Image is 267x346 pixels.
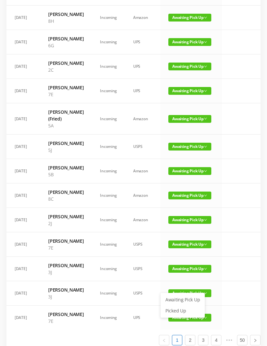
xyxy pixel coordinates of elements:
[7,159,40,183] td: [DATE]
[48,195,84,202] p: 8C
[168,289,211,297] span: Awaiting Pick Up
[7,54,40,79] td: [DATE]
[125,306,160,330] td: UPS
[168,143,211,151] span: Awaiting Pick Up
[48,18,84,24] p: 8H
[48,213,84,220] h6: [PERSON_NAME]
[168,265,211,273] span: Awaiting Pick Up
[92,306,125,330] td: Incoming
[204,243,207,246] i: icon: down
[48,66,84,73] p: 2C
[7,306,40,330] td: [DATE]
[48,311,84,318] h6: [PERSON_NAME]
[48,147,84,153] p: 5J
[125,135,160,159] td: USPS
[125,257,160,281] td: USPS
[168,63,211,70] span: Awaiting Pick Up
[162,339,166,342] i: icon: left
[48,286,84,293] h6: [PERSON_NAME]
[92,30,125,54] td: Incoming
[162,306,204,316] a: Picked Up
[92,159,125,183] td: Incoming
[125,183,160,208] td: Amazon
[204,117,207,120] i: icon: down
[48,238,84,244] h6: [PERSON_NAME]
[48,293,84,300] p: 3J
[185,335,195,345] li: 2
[168,240,211,248] span: Awaiting Pick Up
[48,171,84,178] p: 5B
[92,103,125,135] td: Incoming
[125,30,160,54] td: UPS
[48,35,84,42] h6: [PERSON_NAME]
[237,335,247,345] a: 50
[204,169,207,173] i: icon: down
[125,79,160,103] td: UPS
[253,339,257,342] i: icon: right
[92,208,125,232] td: Incoming
[250,335,260,345] li: Next Page
[48,164,84,171] h6: [PERSON_NAME]
[204,292,207,295] i: icon: down
[48,269,84,276] p: 3J
[224,335,234,345] li: Next 5 Pages
[198,335,208,345] a: 3
[125,232,160,257] td: USPS
[7,103,40,135] td: [DATE]
[48,11,84,18] h6: [PERSON_NAME]
[204,145,207,148] i: icon: down
[7,30,40,54] td: [DATE]
[48,262,84,269] h6: [PERSON_NAME]
[48,140,84,147] h6: [PERSON_NAME]
[48,220,84,227] p: 2J
[125,54,160,79] td: UPS
[92,135,125,159] td: Incoming
[168,14,211,22] span: Awaiting Pick Up
[162,295,204,305] a: Awaiting Pick Up
[48,108,84,122] h6: [PERSON_NAME] (Fried)
[48,244,84,251] p: 7E
[7,281,40,306] td: [DATE]
[48,42,84,49] p: 6G
[204,16,207,19] i: icon: down
[92,232,125,257] td: Incoming
[204,194,207,197] i: icon: down
[204,316,207,319] i: icon: down
[92,281,125,306] td: Incoming
[48,318,84,324] p: 7E
[125,159,160,183] td: Amazon
[172,335,182,345] a: 1
[48,84,84,91] h6: [PERSON_NAME]
[7,183,40,208] td: [DATE]
[92,79,125,103] td: Incoming
[92,183,125,208] td: Incoming
[204,40,207,44] i: icon: down
[7,232,40,257] td: [DATE]
[204,267,207,270] i: icon: down
[125,281,160,306] td: USPS
[168,38,211,46] span: Awaiting Pick Up
[7,208,40,232] td: [DATE]
[168,216,211,224] span: Awaiting Pick Up
[92,257,125,281] td: Incoming
[48,91,84,98] p: 7E
[125,208,160,232] td: Amazon
[224,335,234,345] span: •••
[92,6,125,30] td: Incoming
[211,335,221,345] a: 4
[204,218,207,222] i: icon: down
[7,6,40,30] td: [DATE]
[7,135,40,159] td: [DATE]
[48,189,84,195] h6: [PERSON_NAME]
[168,87,211,95] span: Awaiting Pick Up
[125,103,160,135] td: Amazon
[168,192,211,199] span: Awaiting Pick Up
[48,60,84,66] h6: [PERSON_NAME]
[92,54,125,79] td: Incoming
[125,6,160,30] td: Amazon
[7,257,40,281] td: [DATE]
